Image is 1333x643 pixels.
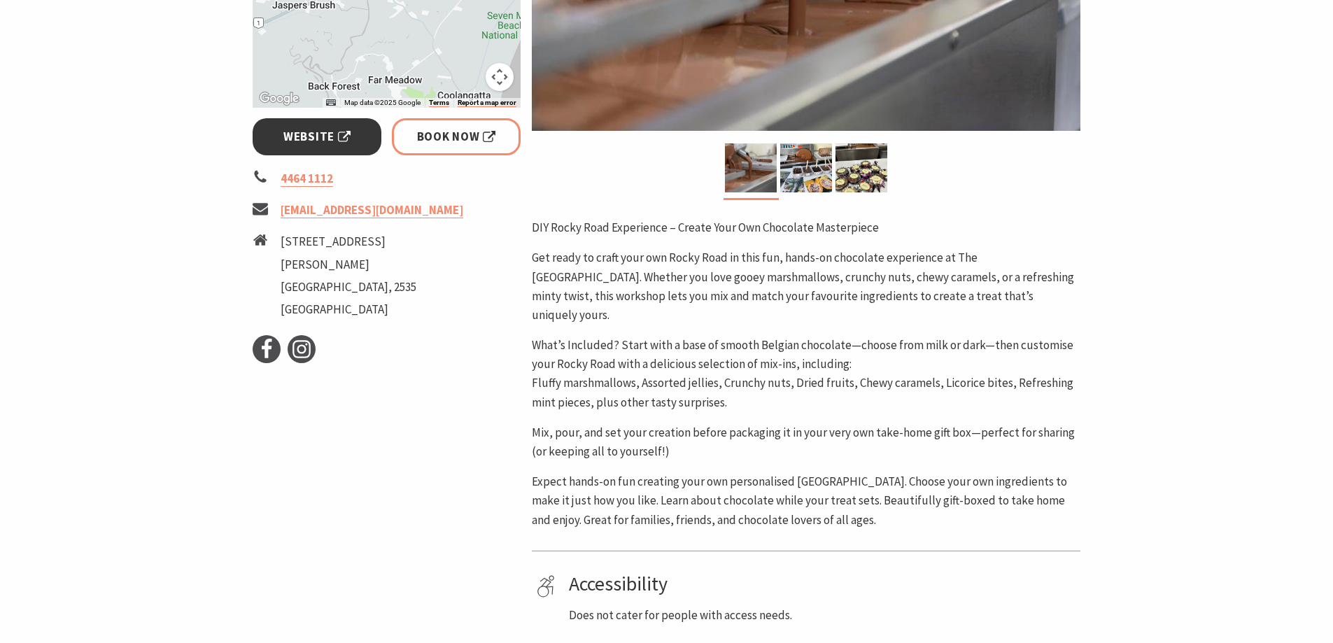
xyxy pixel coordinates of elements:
img: Chocolate Production. The Treat Factory [725,143,777,192]
li: [STREET_ADDRESS] [281,232,416,251]
img: Rocky Road Workshop The Treat Factory [835,143,887,192]
button: Keyboard shortcuts [326,98,336,108]
p: Get ready to craft your own Rocky Road in this fun, hands-on chocolate experience at The [GEOGRAP... [532,248,1080,325]
li: [GEOGRAPHIC_DATA] [281,300,416,319]
a: Book Now [392,118,521,155]
a: 4464 1112 [281,171,333,187]
p: Expect hands-on fun creating your own personalised [GEOGRAPHIC_DATA]. Choose your own ingredients... [532,472,1080,530]
span: Book Now [417,127,496,146]
h4: Accessibility [569,572,1075,596]
span: Map data ©2025 Google [344,99,421,106]
span: Website [283,127,351,146]
p: Does not cater for people with access needs. [569,606,1075,625]
p: DIY Rocky Road Experience – Create Your Own Chocolate Masterpiece [532,218,1080,237]
li: [PERSON_NAME] [281,255,416,274]
a: Open this area in Google Maps (opens a new window) [256,90,302,108]
a: [EMAIL_ADDRESS][DOMAIN_NAME] [281,202,463,218]
a: Website [253,118,382,155]
img: Chocolate Education. The Treat Factory. [780,143,832,192]
p: What’s Included? Start with a base of smooth Belgian chocolate—choose from milk or dark—then cust... [532,336,1080,412]
p: Mix, pour, and set your creation before packaging it in your very own take-home gift box—perfect ... [532,423,1080,461]
button: Map camera controls [486,63,514,91]
img: Google [256,90,302,108]
li: [GEOGRAPHIC_DATA], 2535 [281,278,416,297]
a: Report a map error [458,99,516,107]
a: Terms (opens in new tab) [429,99,449,107]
